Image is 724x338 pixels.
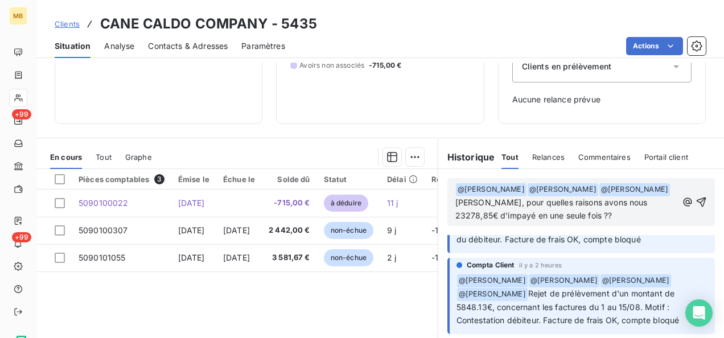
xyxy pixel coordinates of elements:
[578,152,631,162] span: Commentaires
[96,152,112,162] span: Tout
[431,253,448,262] span: -13 j
[532,152,565,162] span: Relances
[223,225,250,235] span: [DATE]
[55,18,80,30] a: Clients
[369,60,401,71] span: -715,00 €
[79,174,164,184] div: Pièces comptables
[528,183,598,196] span: @ [PERSON_NAME]
[519,262,562,269] span: il y a 2 heures
[178,225,205,235] span: [DATE]
[269,197,310,209] span: -715,00 €
[79,253,126,262] span: 5090101055
[599,183,670,196] span: @ [PERSON_NAME]
[269,175,310,184] div: Solde dû
[600,274,671,287] span: @ [PERSON_NAME]
[9,7,27,25] div: MB
[387,253,396,262] span: 2 j
[223,175,255,184] div: Échue le
[50,152,82,162] span: En cours
[626,37,683,55] button: Actions
[55,40,90,52] span: Situation
[241,40,285,52] span: Paramètres
[104,40,134,52] span: Analyse
[457,288,528,301] span: @ [PERSON_NAME]
[467,260,515,270] span: Compta Client
[529,274,599,287] span: @ [PERSON_NAME]
[431,175,468,184] div: Retard
[269,225,310,236] span: 2 442,00 €
[324,195,368,212] span: à déduire
[79,225,128,235] span: 5090100307
[148,40,228,52] span: Contacts & Adresses
[644,152,688,162] span: Portail client
[387,198,398,208] span: 11 j
[456,183,526,196] span: @ [PERSON_NAME]
[178,198,205,208] span: [DATE]
[12,232,31,242] span: +99
[456,288,680,325] span: Rejet de prélèvement d'un montant de 5848.13€, concernant les factures du 1 au 15/08. Motif : Con...
[324,249,373,266] span: non-échue
[455,197,650,220] span: [PERSON_NAME], pour quelles raisons avons nous 23278,85€ d'impayé en une seule fois ??
[269,252,310,263] span: 3 581,67 €
[457,274,528,287] span: @ [PERSON_NAME]
[685,299,713,327] div: Open Intercom Messenger
[154,174,164,184] span: 3
[100,14,317,34] h3: CANE CALDO COMPANY - 5435
[125,152,152,162] span: Graphe
[79,198,129,208] span: 5090100022
[324,222,373,239] span: non-échue
[387,225,396,235] span: 9 j
[324,175,373,184] div: Statut
[438,150,495,164] h6: Historique
[12,109,31,119] span: +99
[299,60,364,71] span: Avoirs non associés
[522,61,611,72] span: Clients en prélèvement
[55,19,80,28] span: Clients
[223,253,250,262] span: [DATE]
[512,94,692,105] span: Aucune relance prévue
[178,253,205,262] span: [DATE]
[431,225,448,235] span: -13 j
[501,152,519,162] span: Tout
[387,175,418,184] div: Délai
[178,175,209,184] div: Émise le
